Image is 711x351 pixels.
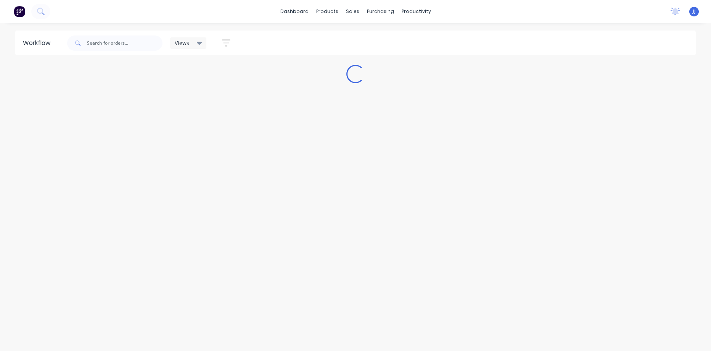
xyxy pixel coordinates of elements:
[87,35,162,51] input: Search for orders...
[23,39,54,48] div: Workflow
[398,6,435,17] div: productivity
[277,6,312,17] a: dashboard
[312,6,342,17] div: products
[14,6,25,17] img: Factory
[175,39,189,47] span: Views
[363,6,398,17] div: purchasing
[342,6,363,17] div: sales
[693,8,696,15] span: JJ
